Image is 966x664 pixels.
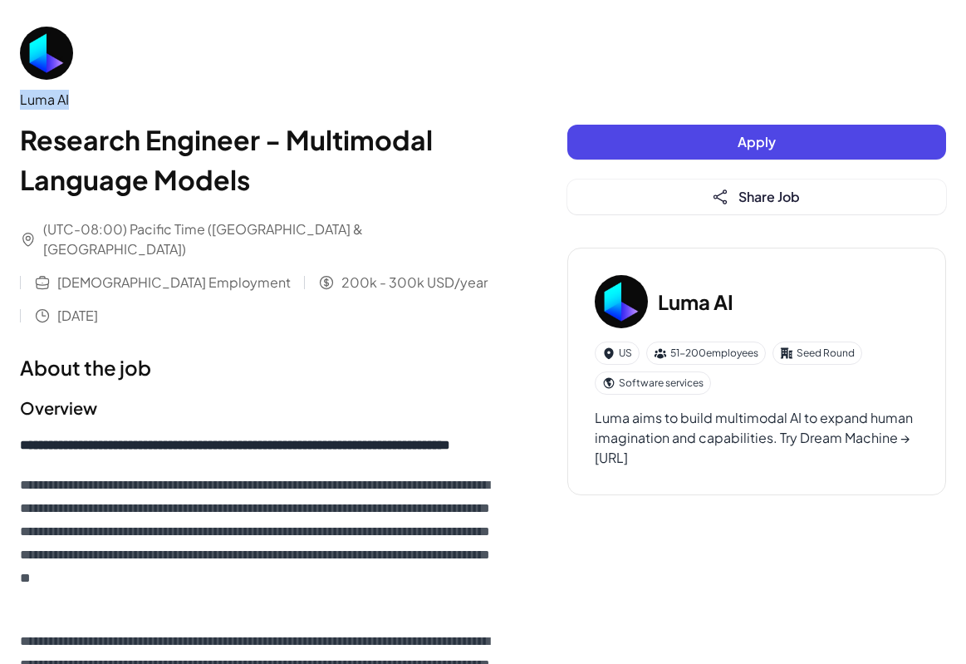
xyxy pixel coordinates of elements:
button: Share Job [567,180,946,214]
h3: Luma AI [658,287,733,317]
div: Luma aims to build multimodal AI to expand human imagination and capabilities. Try Dream Machine ... [595,408,919,468]
div: US [595,342,640,365]
button: Apply [567,125,946,160]
h1: Research Engineer - Multimodal Language Models [20,120,501,199]
div: Software services [595,371,711,395]
h2: Overview [20,396,501,421]
span: Share Job [738,188,800,205]
span: [DEMOGRAPHIC_DATA] Employment [57,273,291,293]
img: Lu [595,275,648,328]
h1: About the job [20,352,501,382]
span: (UTC-08:00) Pacific Time ([GEOGRAPHIC_DATA] & [GEOGRAPHIC_DATA]) [43,219,501,259]
img: Lu [20,27,73,80]
div: Luma AI [20,90,501,110]
span: Apply [738,133,776,150]
span: [DATE] [57,306,98,326]
div: Seed Round [772,342,862,365]
span: 200k - 300k USD/year [341,273,488,293]
div: 51-200 employees [646,342,766,365]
